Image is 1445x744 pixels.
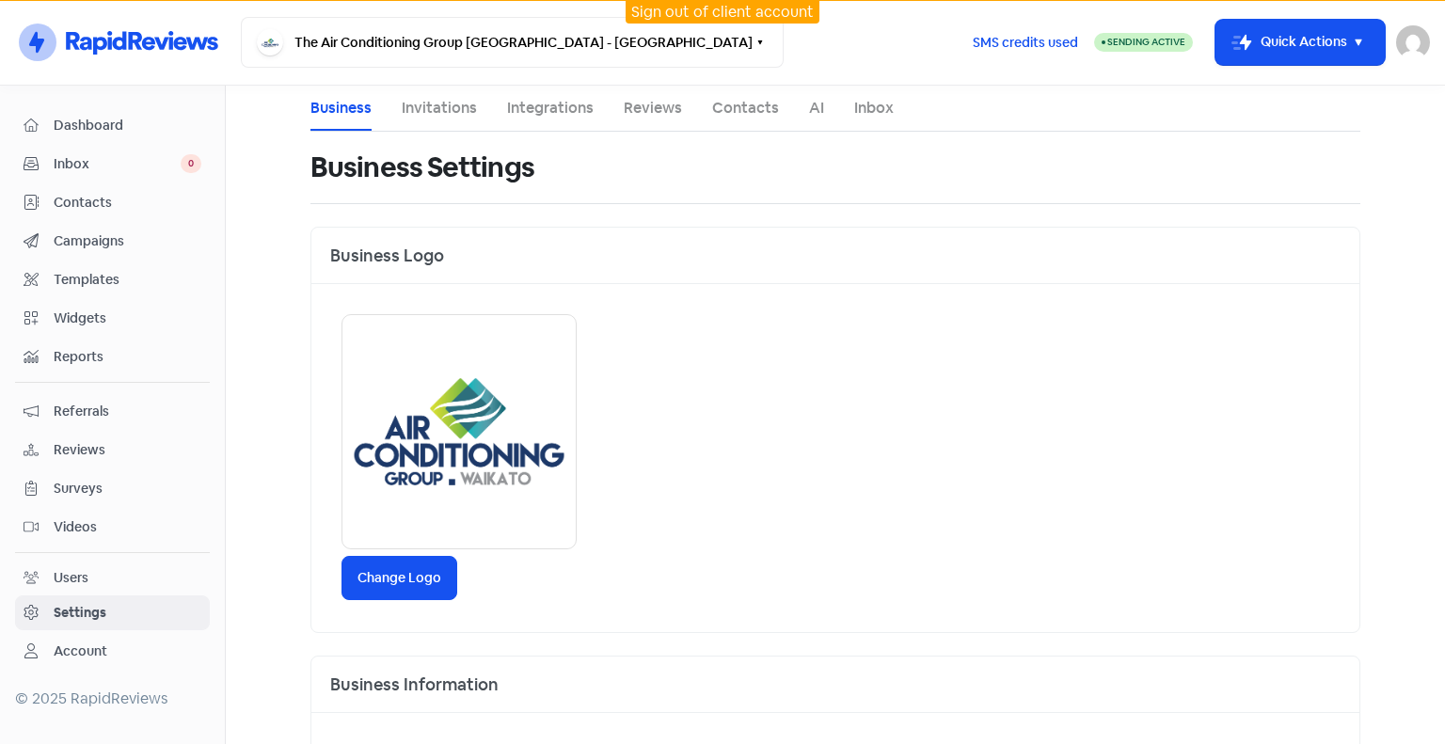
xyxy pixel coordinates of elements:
[957,31,1094,51] a: SMS credits used
[54,568,88,588] div: Users
[624,97,682,119] a: Reviews
[712,97,779,119] a: Contacts
[54,231,201,251] span: Campaigns
[54,603,106,623] div: Settings
[15,185,210,220] a: Contacts
[15,108,210,143] a: Dashboard
[181,154,201,173] span: 0
[341,556,457,600] label: Change Logo
[15,510,210,545] a: Videos
[54,440,201,460] span: Reviews
[854,97,894,119] a: Inbox
[241,17,784,68] button: The Air Conditioning Group [GEOGRAPHIC_DATA] - [GEOGRAPHIC_DATA]
[15,340,210,374] a: Reports
[1215,20,1385,65] button: Quick Actions
[54,116,201,135] span: Dashboard
[15,147,210,182] a: Inbox 0
[311,657,1359,713] div: Business Information
[54,347,201,367] span: Reports
[54,402,201,421] span: Referrals
[54,193,201,213] span: Contacts
[402,97,477,119] a: Invitations
[15,595,210,630] a: Settings
[54,479,201,499] span: Surveys
[15,301,210,336] a: Widgets
[1094,31,1193,54] a: Sending Active
[15,224,210,259] a: Campaigns
[15,561,210,595] a: Users
[54,641,107,661] div: Account
[15,688,210,710] div: © 2025 RapidReviews
[15,634,210,669] a: Account
[54,154,181,174] span: Inbox
[310,97,372,119] a: Business
[310,137,534,198] h1: Business Settings
[1396,25,1430,59] img: User
[54,270,201,290] span: Templates
[54,309,201,328] span: Widgets
[1107,36,1185,48] span: Sending Active
[631,2,814,22] a: Sign out of client account
[15,471,210,506] a: Surveys
[507,97,594,119] a: Integrations
[54,517,201,537] span: Videos
[15,262,210,297] a: Templates
[15,433,210,467] a: Reviews
[311,228,1359,284] div: Business Logo
[973,33,1078,53] span: SMS credits used
[15,394,210,429] a: Referrals
[809,97,824,119] a: AI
